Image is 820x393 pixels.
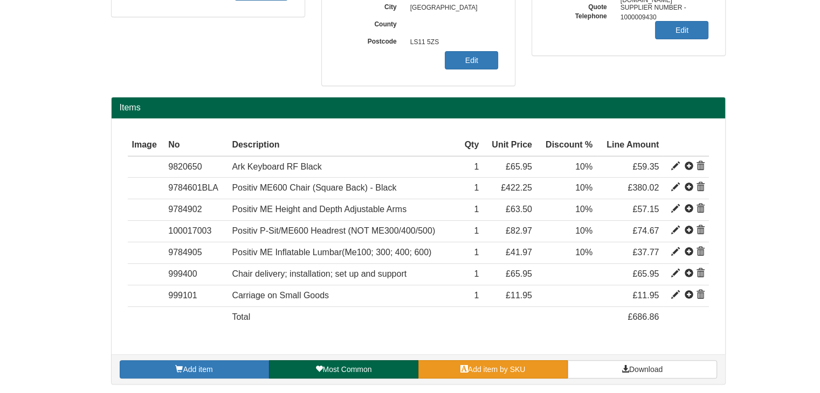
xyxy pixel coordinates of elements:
span: 10% [575,162,592,171]
span: 1 [474,226,479,235]
span: 1 [474,291,479,300]
td: Total [228,306,458,327]
span: £65.95 [506,269,532,278]
span: £11.95 [506,291,532,300]
span: 1 [474,248,479,257]
label: Postcode [338,34,405,46]
span: £65.95 [632,269,659,278]
span: £65.95 [506,162,532,171]
td: 9820650 [164,156,228,178]
th: Line Amount [597,135,663,156]
td: 999101 [164,285,228,306]
th: Discount % [536,135,597,156]
span: 1 [474,205,479,214]
span: Add item [183,365,212,374]
span: Chair delivery; installation; set up and support [232,269,406,278]
span: £37.77 [632,248,659,257]
th: Unit Price [483,135,536,156]
td: 9784601BLA [164,178,228,199]
span: Positiv ME Height and Depth Adjustable Arms [232,205,406,214]
span: £59.35 [632,162,659,171]
th: Description [228,135,458,156]
span: LS11 5ZS [405,34,499,51]
span: 10% [575,248,592,257]
span: £41.97 [506,248,532,257]
th: Image [128,135,164,156]
span: £686.86 [628,312,659,321]
span: Carriage on Small Goods [232,291,329,300]
td: 100017003 [164,221,228,242]
td: 9784902 [164,199,228,221]
span: £422.25 [501,183,532,192]
a: Edit [445,51,498,69]
span: Positiv ME Inflatable Lumbar(Me100; 300; 400; 600) [232,248,431,257]
span: £380.02 [628,183,659,192]
span: £57.15 [632,205,659,214]
span: 10% [575,226,592,235]
td: 9784905 [164,242,228,264]
h2: Items [120,103,717,113]
span: 1 [474,183,479,192]
span: £11.95 [632,291,659,300]
th: No [164,135,228,156]
a: Download [568,360,717,378]
span: Download [629,365,663,374]
span: £63.50 [506,205,532,214]
th: Qty [458,135,483,156]
a: Edit [655,21,708,39]
label: County [338,17,405,29]
td: 999400 [164,263,228,285]
span: Add item by SKU [468,365,526,374]
span: £82.97 [506,226,532,235]
span: 1 [474,269,479,278]
span: Positiv P-Sit/ME600 Headrest (NOT ME300/400/500) [232,226,435,235]
span: Ark Keyboard RF Black [232,162,321,171]
span: 10% [575,205,592,214]
span: Positiv ME600 Chair (Square Back) - Black [232,183,396,192]
span: £74.67 [632,226,659,235]
span: 10% [575,183,592,192]
span: 1 [474,162,479,171]
span: Most Common [322,365,371,374]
